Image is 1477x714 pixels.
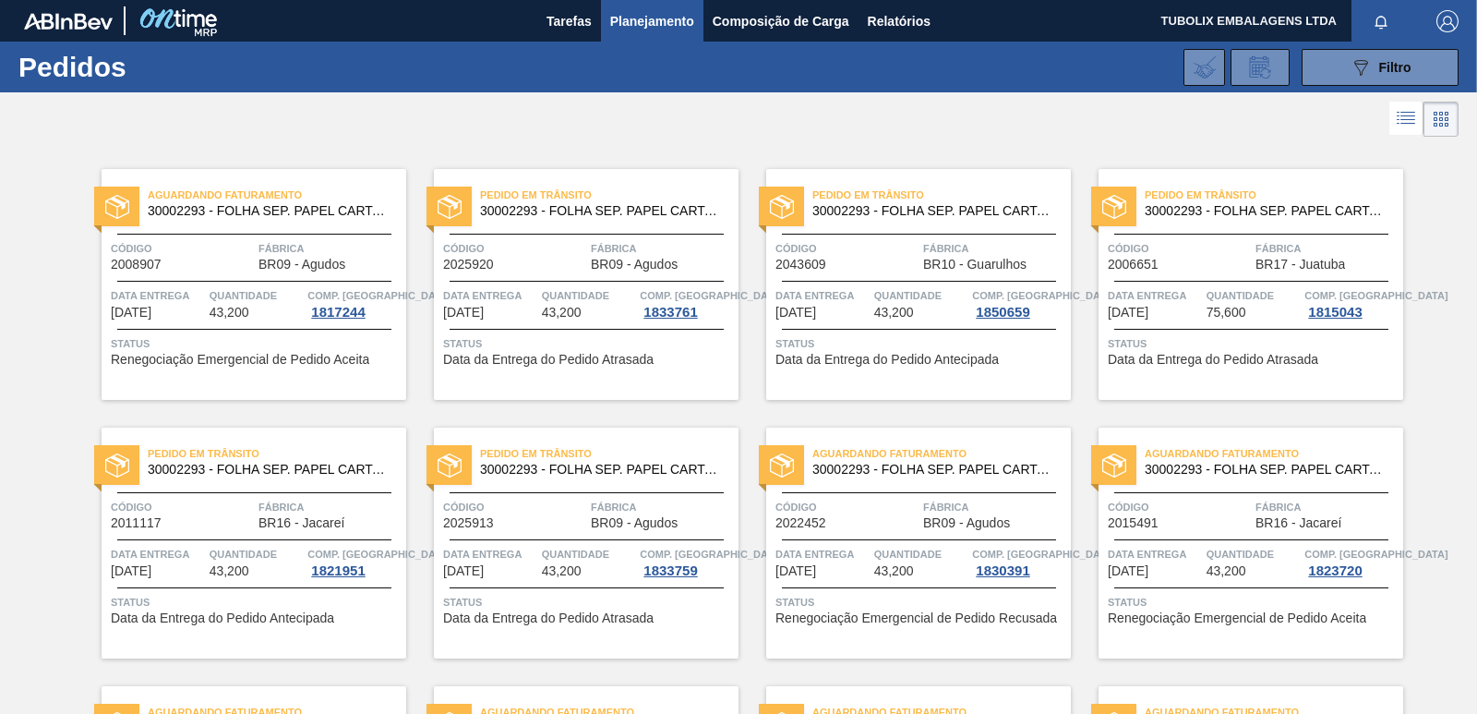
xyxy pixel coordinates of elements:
[148,186,406,204] span: Aguardando Faturamento
[438,195,462,219] img: status
[923,239,1066,258] span: Fábrica
[480,186,738,204] span: Pedido em Trânsito
[1304,286,1399,320] a: Comp. [GEOGRAPHIC_DATA]1815043
[713,10,849,32] span: Composição de Carga
[111,545,205,563] span: Data Entrega
[1108,564,1148,578] span: 17/10/2025
[1071,169,1403,400] a: statusPedido em Trânsito30002293 - FOLHA SEP. PAPEL CARTAO 1200x1000M 350gCódigo2006651FábricaBR1...
[1351,8,1411,34] button: Notificações
[307,305,368,320] div: 1817244
[775,258,826,272] span: 2043609
[111,593,402,611] span: Status
[111,258,162,272] span: 2008907
[307,563,368,578] div: 1821951
[1102,195,1126,219] img: status
[438,454,462,478] img: status
[443,611,654,625] span: Data da Entrega do Pedido Atrasada
[210,286,304,305] span: Quantidade
[591,498,734,516] span: Fábrica
[1231,49,1290,86] div: Solicitação de Revisão de Pedidos
[1108,306,1148,320] span: 16/10/2025
[923,516,1010,530] span: BR09 - Agudos
[972,305,1033,320] div: 1850659
[1436,10,1459,32] img: Logout
[1145,463,1388,477] span: 30002293 - FOLHA SEP. PAPEL CARTAO 1200x1000M 350g
[972,286,1115,305] span: Comp. Carga
[874,306,914,320] span: 43,200
[1379,60,1411,75] span: Filtro
[443,516,494,530] span: 2025913
[443,239,586,258] span: Código
[775,334,1066,353] span: Status
[770,195,794,219] img: status
[1207,286,1301,305] span: Quantidade
[923,498,1066,516] span: Fábrica
[1108,498,1251,516] span: Código
[480,463,724,477] span: 30002293 - FOLHA SEP. PAPEL CARTAO 1200x1000M 350g
[1108,545,1202,563] span: Data Entrega
[1108,239,1251,258] span: Código
[443,286,537,305] span: Data Entrega
[775,353,999,367] span: Data da Entrega do Pedido Antecipada
[775,593,1066,611] span: Status
[111,516,162,530] span: 2011117
[640,563,701,578] div: 1833759
[443,545,537,563] span: Data Entrega
[812,186,1071,204] span: Pedido em Trânsito
[111,334,402,353] span: Status
[812,463,1056,477] span: 30002293 - FOLHA SEP. PAPEL CARTAO 1200x1000M 350g
[972,563,1033,578] div: 1830391
[105,195,129,219] img: status
[111,353,369,367] span: Renegociação Emergencial de Pedido Aceita
[542,306,582,320] span: 43,200
[24,13,113,30] img: TNhmsLtSVTkK8tSr43FrP2fwEKptu5GPRR3wAAAABJRU5ErkJggg==
[1255,239,1399,258] span: Fábrica
[812,444,1071,463] span: Aguardando Faturamento
[874,545,968,563] span: Quantidade
[111,239,254,258] span: Código
[1304,286,1447,305] span: Comp. Carga
[640,545,734,578] a: Comp. [GEOGRAPHIC_DATA]1833759
[1207,545,1301,563] span: Quantidade
[812,204,1056,218] span: 30002293 - FOLHA SEP. PAPEL CARTAO 1200x1000M 350g
[640,545,783,563] span: Comp. Carga
[1071,428,1403,659] a: statusAguardando Faturamento30002293 - FOLHA SEP. PAPEL CARTAO 1200x1000M 350gCódigo2015491Fábric...
[443,564,484,578] span: 16/10/2025
[148,204,391,218] span: 30002293 - FOLHA SEP. PAPEL CARTAO 1200x1000M 350g
[1108,611,1366,625] span: Renegociação Emergencial de Pedido Aceita
[1304,563,1365,578] div: 1823720
[148,463,391,477] span: 30002293 - FOLHA SEP. PAPEL CARTAO 1200x1000M 350g
[1108,334,1399,353] span: Status
[610,10,694,32] span: Planejamento
[1304,545,1399,578] a: Comp. [GEOGRAPHIC_DATA]1823720
[443,498,586,516] span: Código
[111,306,151,320] span: 10/09/2025
[74,428,406,659] a: statusPedido em Trânsito30002293 - FOLHA SEP. PAPEL CARTAO 1200x1000M 350gCódigo2011117FábricaBR1...
[542,286,636,305] span: Quantidade
[111,564,151,578] span: 16/10/2025
[542,545,636,563] span: Quantidade
[775,498,919,516] span: Código
[591,258,678,272] span: BR09 - Agudos
[307,545,402,578] a: Comp. [GEOGRAPHIC_DATA]1821951
[738,428,1071,659] a: statusAguardando Faturamento30002293 - FOLHA SEP. PAPEL CARTAO 1200x1000M 350gCódigo2022452Fábric...
[258,258,345,272] span: BR09 - Agudos
[972,545,1066,578] a: Comp. [GEOGRAPHIC_DATA]1830391
[1108,353,1318,367] span: Data da Entrega do Pedido Atrasada
[775,564,816,578] span: 17/10/2025
[1207,564,1246,578] span: 43,200
[1255,498,1399,516] span: Fábrica
[770,454,794,478] img: status
[105,454,129,478] img: status
[1108,286,1202,305] span: Data Entrega
[210,564,249,578] span: 43,200
[443,593,734,611] span: Status
[775,545,870,563] span: Data Entrega
[111,611,334,625] span: Data da Entrega do Pedido Antecipada
[480,444,738,463] span: Pedido em Trânsito
[1255,258,1345,272] span: BR17 - Juatuba
[443,258,494,272] span: 2025920
[210,306,249,320] span: 43,200
[874,564,914,578] span: 43,200
[307,286,450,305] span: Comp. Carga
